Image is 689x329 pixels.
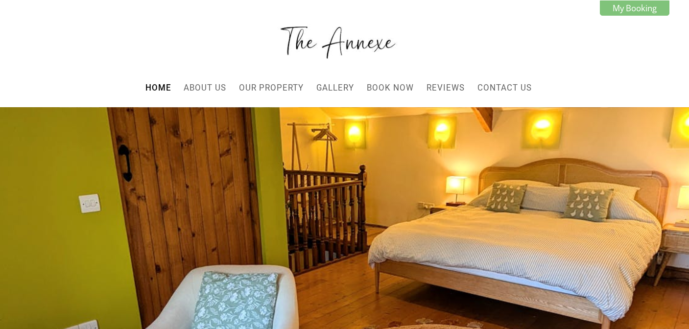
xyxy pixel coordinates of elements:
a: Gallery [316,83,354,93]
a: Book Now [367,83,414,93]
a: Home [145,83,171,93]
a: My Booking [600,0,669,16]
a: Reviews [427,83,465,93]
a: Contact Us [477,83,532,93]
img: Claycott [278,20,400,64]
a: About Us [184,83,226,93]
a: Our Property [239,83,304,93]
